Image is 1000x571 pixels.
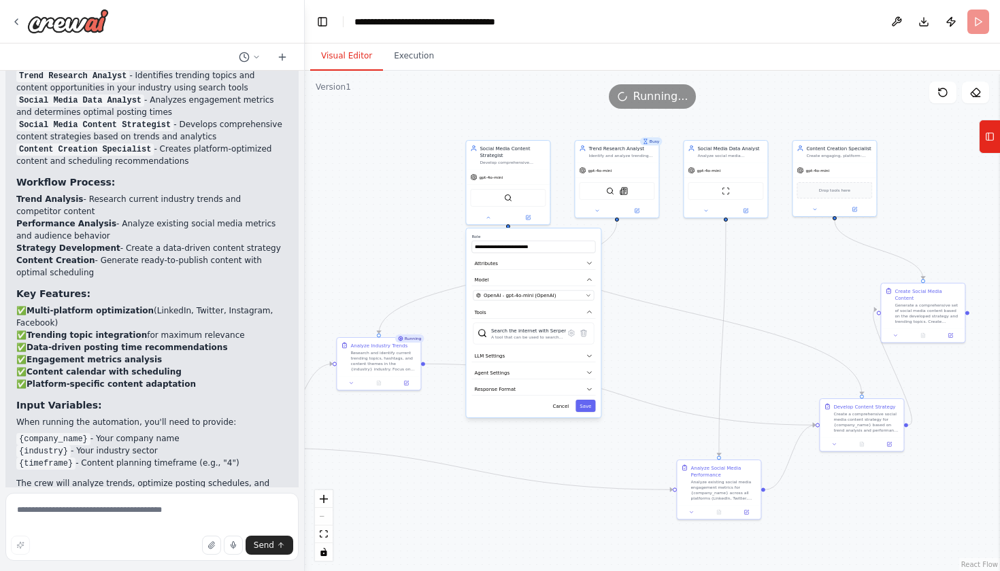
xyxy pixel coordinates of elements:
[263,360,333,451] g: Edge from triggers to 17f8096b-23d2-49d7-bb88-c2986281e5b1
[27,330,147,340] strong: Trending topic integration
[16,400,102,411] strong: Input Variables:
[620,187,628,195] img: SerplyNewsSearchTool
[909,332,937,340] button: No output available
[480,145,546,158] div: Social Media Content Strategist
[395,334,424,343] div: Running
[27,379,196,389] strong: Platform-specific content adaptation
[16,143,288,167] li: - Creates platform-optimized content and scheduling recommendations
[16,118,288,143] li: - Develops comprehensive content strategies based on trends and analytics
[722,187,730,195] img: ScrapeWebsiteTool
[697,153,763,158] div: Analyze social media engagement metrics, identify optimal posting times, and provide data-driven ...
[819,398,904,451] div: Develop Content StrategyCreate a comprehensive social media content strategy for {company_name} b...
[365,379,393,387] button: No output available
[336,337,421,391] div: RunningAnalyze Industry TrendsResearch and identify current trending topics, hashtags, and conten...
[833,403,895,410] div: Develop Content Strategy
[588,145,654,152] div: Trend Research Analyst
[576,400,595,412] button: Save
[574,140,659,218] div: BusyTrend Research AnalystIdentify and analyze trending topics, hashtags, and content themes in {...
[16,445,71,457] code: {industry}
[474,386,516,393] span: Response Format
[254,540,274,551] span: Send
[478,328,487,338] img: SerperDevTool
[354,15,551,29] nav: breadcrumb
[833,411,899,433] div: Create a comprehensive social media content strategy for {company_name} based on trend analysis a...
[895,302,961,324] div: Generate a comprehensive set of social media content based on the developed strategy and trending...
[246,536,293,555] button: Send
[316,82,351,92] div: Version 1
[224,536,243,555] button: Click to speak your automation idea
[848,440,876,449] button: No output available
[895,288,961,301] div: Create Social Media Content
[683,140,768,218] div: Social Media Data AnalystAnalyze social media engagement metrics, identify optimal posting times,...
[315,490,333,508] button: zoom in
[465,140,550,225] div: Social Media Content StrategistDevelop comprehensive content strategies for {industry} companies ...
[504,194,512,202] img: SerperDevTool
[716,222,729,455] g: Edge from c47732f4-712d-4025-b5fa-fe11de821430 to 1b298f6b-87bd-4c2a-b324-3e49a50fe73e
[16,457,76,470] code: {timeframe}
[350,342,407,349] div: Analyze Industry Trends
[690,479,756,501] div: Analyze existing social media engagement metrics for {company_name} across all platforms (LinkedI...
[11,536,30,555] button: Improve this prompt
[565,327,578,339] button: Configure tool
[16,242,288,254] li: - Create a data-driven content strategy
[484,292,556,299] span: OpenAI - gpt-4o-mini (OpenAI)
[606,187,614,195] img: SerperDevTool
[395,379,418,387] button: Open in side panel
[939,332,962,340] button: Open in side panel
[474,277,488,283] span: Model
[16,288,90,299] strong: Key Features:
[806,145,872,152] div: Content Creation Specialist
[491,327,566,334] div: Search the internet with Serper
[27,367,182,377] strong: Content calendar with scheduling
[471,274,595,287] button: Model
[471,383,595,396] button: Response Format
[16,143,154,156] code: Content Creation Specialist
[425,360,816,428] g: Edge from 17f8096b-23d2-49d7-bb88-c2986281e5b1 to 8c809388-a1dc-42d1-9e28-bf5df39d0614
[471,350,595,363] button: LLM Settings
[819,187,850,194] span: Drop tools here
[474,309,486,315] span: Tools
[471,234,595,239] label: Role
[471,257,595,270] button: Attributes
[16,193,288,218] li: - Research current industry trends and competitor content
[27,355,162,364] strong: Engagement metrics analysis
[383,42,445,71] button: Execution
[16,70,129,82] code: Trend Research Analyst
[16,69,288,94] li: - Identifies trending topics and content opportunities in your industry using search tools
[16,119,173,131] code: Social Media Content Strategist
[16,416,288,428] p: When running the automation, you'll need to provide:
[271,49,293,65] button: Start a new chat
[878,440,901,449] button: Open in side panel
[27,306,154,315] strong: Multi-platform optimization
[16,218,288,242] li: - Analyze existing social media metrics and audience behavior
[480,160,546,165] div: Develop comprehensive content strategies for {industry} companies across multiple social media pl...
[870,306,915,428] g: Edge from 8c809388-a1dc-42d1-9e28-bf5df39d0614 to cdc16ed6-45c6-4321-9cdf-185639bc1369
[16,433,90,445] code: {company_name}
[474,353,505,360] span: LLM Settings
[474,369,510,376] span: Agent Settings
[474,260,498,266] span: Attributes
[727,207,765,215] button: Open in side panel
[805,168,829,173] span: gpt-4o-mini
[313,12,332,31] button: Hide left sidebar
[16,254,288,279] li: - Generate ready-to-publish content with optimal scheduling
[27,343,228,352] strong: Data-driven posting time recommendations
[831,220,927,279] g: Edge from dfe40c4c-8333-4402-90cd-b36a6795d122 to cdc16ed6-45c6-4321-9cdf-185639bc1369
[310,42,383,71] button: Visual Editor
[16,305,288,390] p: ✅ (LinkedIn, Twitter, Instagram, Facebook) ✅ for maximum relevance ✅ ✅ ✅ ✅
[16,445,288,457] li: - Your industry sector
[735,508,758,517] button: Open in side panel
[548,400,573,412] button: Cancel
[676,460,761,520] div: Analyze Social Media PerformanceAnalyze existing social media engagement metrics for {company_nam...
[633,88,688,105] span: Running...
[473,290,594,300] button: OpenAI - gpt-4o-mini (OpenAI)
[479,175,503,180] span: gpt-4o-mini
[505,228,865,395] g: Edge from aafd8f13-986a-441f-abad-2c3c91a9277b to 8c809388-a1dc-42d1-9e28-bf5df39d0614
[471,306,595,319] button: Tools
[961,561,998,568] a: React Flow attribution
[16,243,120,253] strong: Strategy Development
[263,445,673,493] g: Edge from triggers to 1b298f6b-87bd-4c2a-b324-3e49a50fe73e
[471,366,595,379] button: Agent Settings
[16,94,144,107] code: Social Media Data Analyst
[509,213,548,222] button: Open in side panel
